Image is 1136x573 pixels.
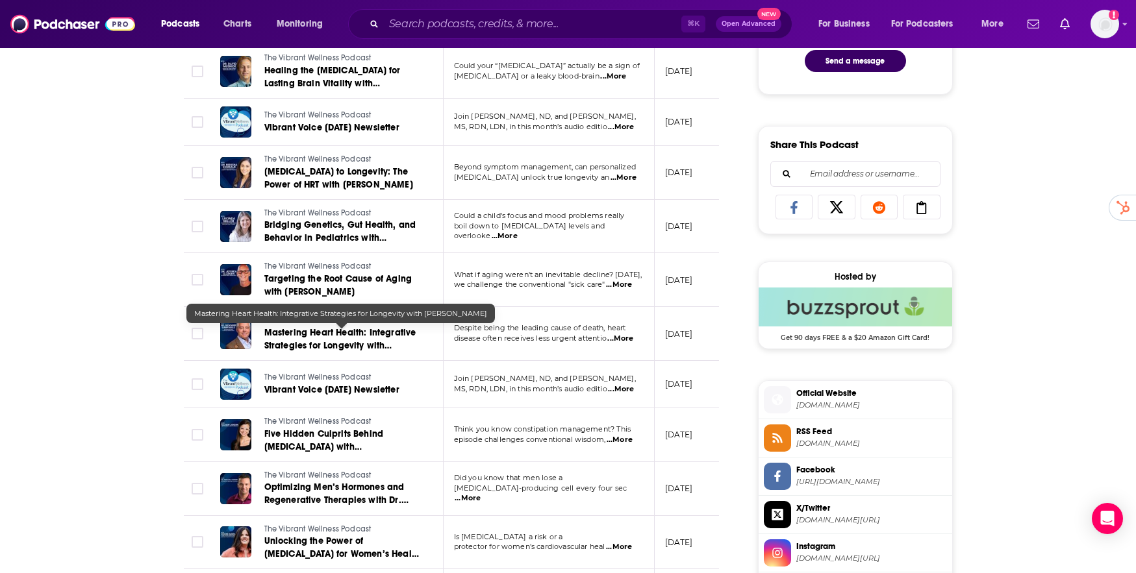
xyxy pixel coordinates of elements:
[454,473,563,482] span: Did you know that men lose a
[903,195,940,219] a: Copy Link
[600,71,626,82] span: ...More
[759,287,952,326] img: Buzzsprout Deal: Get 90 days FREE & a $20 Amazon Gift Card!
[796,426,947,437] span: RSS Feed
[770,161,940,187] div: Search followers
[264,53,420,64] a: The Vibrant Wellness Podcast
[796,439,947,448] span: feeds.buzzsprout.com
[264,416,420,428] a: The Vibrant Wellness Podcast
[883,14,972,34] button: open menu
[223,15,251,33] span: Charts
[264,372,372,382] span: The Vibrant Wellness Podcast
[454,173,610,182] span: [MEDICAL_DATA] unlock true longevity an
[454,71,600,80] span: [MEDICAL_DATA] or a leaky blood-brain
[192,378,203,390] span: Toggle select row
[192,66,203,77] span: Toggle select row
[264,535,420,561] a: Unlocking the Power of [MEDICAL_DATA] for Women’s Health with [PERSON_NAME] Arms, BC-APRN
[454,483,627,493] span: [MEDICAL_DATA]-producing cell every four sec
[192,221,203,232] span: Toggle select row
[981,15,1003,33] span: More
[665,378,693,389] p: [DATE]
[665,429,693,440] p: [DATE]
[454,384,607,393] span: MS, RDN, LDN, in this month’s audio editio
[681,16,705,32] span: ⌘ K
[215,14,259,34] a: Charts
[770,138,859,151] h3: Share This Podcast
[722,21,776,27] span: Open Advanced
[607,435,633,445] span: ...More
[781,162,929,186] input: Email address or username...
[665,116,693,127] p: [DATE]
[264,482,409,518] span: Optimizing Men’s Hormones and Regenerative Therapies with Dr. [PERSON_NAME]
[665,483,693,494] p: [DATE]
[1109,10,1119,20] svg: Add a profile image
[192,274,203,286] span: Toggle select row
[264,481,420,507] a: Optimizing Men’s Hormones and Regenerative Therapies with Dr. [PERSON_NAME]
[264,261,420,273] a: The Vibrant Wellness Podcast
[264,121,419,134] a: Vibrant Voice [DATE] Newsletter
[264,110,419,121] a: The Vibrant Wellness Podcast
[264,219,416,256] span: Bridging Genetics, Gut Health, and Behavior in Pediatrics with [PERSON_NAME]
[606,542,632,552] span: ...More
[608,122,634,132] span: ...More
[454,280,605,289] span: we challenge the conventional "sick care"
[264,372,419,384] a: The Vibrant Wellness Podcast
[809,14,886,34] button: open menu
[264,166,413,190] span: [MEDICAL_DATA] to Longevity: The Power of HRT with [PERSON_NAME]
[665,221,693,232] p: [DATE]
[764,463,947,490] a: Facebook[URL][DOMAIN_NAME]
[818,15,870,33] span: For Business
[192,116,203,128] span: Toggle select row
[764,424,947,452] a: RSS Feed[DOMAIN_NAME]
[764,539,947,567] a: Instagram[DOMAIN_NAME][URL]
[1091,10,1119,38] img: User Profile
[192,429,203,441] span: Toggle select row
[264,524,420,535] a: The Vibrant Wellness Podcast
[268,14,340,34] button: open menu
[194,309,487,318] span: Mastering Heart Health: Integrative Strategies for Longevity with [PERSON_NAME]
[192,536,203,548] span: Toggle select row
[608,384,634,395] span: ...More
[796,387,947,399] span: Official Website
[665,537,693,548] p: [DATE]
[606,280,632,290] span: ...More
[161,15,199,33] span: Podcasts
[454,435,606,444] span: episode challenges conventional wisdom,
[277,15,323,33] span: Monitoring
[454,211,625,220] span: Could a child's focus and mood problems really
[665,328,693,339] p: [DATE]
[454,532,563,541] span: Is [MEDICAL_DATA] a risk or a
[264,384,399,395] span: Vibrant Voice [DATE] Newsletter
[264,208,420,219] a: The Vibrant Wellness Podcast
[757,8,781,20] span: New
[264,326,420,352] a: Mastering Heart Health: Integrative Strategies for Longevity with [PERSON_NAME]
[454,374,636,383] span: Join [PERSON_NAME], ND, and [PERSON_NAME],
[607,334,633,344] span: ...More
[764,501,947,528] a: X/Twitter[DOMAIN_NAME][URL]
[454,61,640,70] span: Could your “[MEDICAL_DATA]” actually be a sign of
[264,384,419,396] a: Vibrant Voice [DATE] Newsletter
[455,493,481,504] span: ...More
[360,9,805,39] div: Search podcasts, credits, & more...
[264,110,372,119] span: The Vibrant Wellness Podcast
[264,417,372,426] span: The Vibrant Wellness Podcast
[264,122,399,133] span: Vibrant Voice [DATE] Newsletter
[611,173,637,183] span: ...More
[10,12,135,36] a: Podchaser - Follow, Share and Rate Podcasts
[454,270,642,279] span: What if aging weren't an inevitable decline? [DATE],
[796,477,947,487] span: https://www.facebook.com/VibrantAmerica
[264,219,420,245] a: Bridging Genetics, Gut Health, and Behavior in Pediatrics with [PERSON_NAME]
[796,541,947,552] span: Instagram
[759,326,952,342] span: Get 90 days FREE & a $20 Amazon Gift Card!
[665,167,693,178] p: [DATE]
[192,483,203,494] span: Toggle select row
[454,323,626,332] span: Despite being the leading cause of death, heart
[264,154,420,165] a: The Vibrant Wellness Podcast
[264,470,420,482] a: The Vibrant Wellness Podcast
[1092,503,1123,534] div: Open Intercom Messenger
[264,65,401,102] span: Healing the [MEDICAL_DATA] for Lasting Brain Vitality with [PERSON_NAME]
[1091,10,1119,38] span: Logged in as sammyrsiegel
[796,502,947,514] span: X/Twitter
[264,208,372,217] span: The Vibrant Wellness Podcast
[861,195,898,219] a: Share on Reddit
[796,400,947,410] span: vibrantwellnesspodcast.buzzsprout.com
